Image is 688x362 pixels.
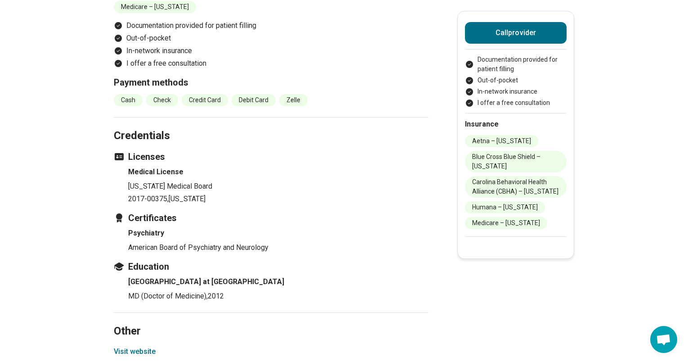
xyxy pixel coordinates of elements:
li: Check [146,94,178,106]
p: 2017-00375 [128,194,429,204]
li: Blue Cross Blue Shield – [US_STATE] [465,151,567,172]
h3: Education [114,260,429,273]
li: In-network insurance [465,87,567,96]
button: Callprovider [465,22,567,44]
li: Aetna – [US_STATE] [465,135,538,147]
li: Documentation provided for patient filling [114,20,429,31]
p: [US_STATE] Medical Board [128,181,429,192]
li: Debit Card [232,94,276,106]
h3: Licenses [114,150,429,163]
li: Documentation provided for patient filling [465,55,567,74]
li: I offer a free consultation [114,58,429,69]
h3: Payment methods [114,76,429,89]
h2: Other [114,302,429,339]
p: American Board of Psychiatry and Neurology [128,242,429,253]
ul: Payment options [465,55,567,108]
h2: Credentials [114,107,429,144]
li: Out-of-pocket [114,33,429,44]
li: Carolina Behavioral Health Alliance (CBHA) – [US_STATE] [465,176,567,198]
li: I offer a free consultation [465,98,567,108]
li: Cash [114,94,143,106]
li: Out-of-pocket [465,76,567,85]
h3: Certificates [114,212,429,224]
li: In-network insurance [114,45,429,56]
h2: Insurance [465,119,567,130]
li: Medicare – [US_STATE] [465,217,547,229]
h4: Psychiatry [128,228,429,239]
ul: Payment options [114,20,429,69]
li: Zelle [279,94,308,106]
span: , [US_STATE] [167,195,206,203]
p: MD (Doctor of Medicine) , 2012 [128,291,429,302]
li: Humana – [US_STATE] [465,201,545,213]
h4: Medical License [128,167,429,177]
li: Medicare – [US_STATE] [114,1,196,13]
button: Visit website [114,346,156,357]
li: Credit Card [182,94,228,106]
div: Open chat [650,326,677,353]
h4: [GEOGRAPHIC_DATA] at [GEOGRAPHIC_DATA] [128,276,429,287]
